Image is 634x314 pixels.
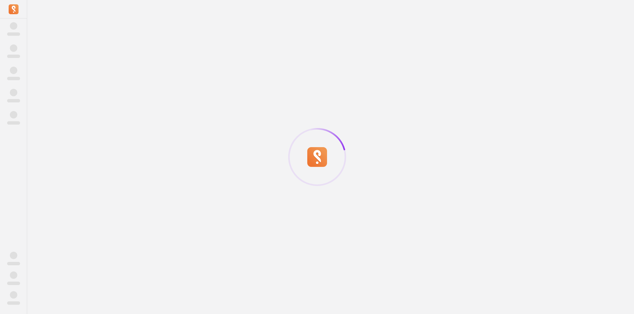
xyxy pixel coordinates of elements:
[7,99,20,102] span: ‌
[7,282,20,285] span: ‌
[10,89,17,96] span: ‌
[10,44,17,52] span: ‌
[7,32,20,36] span: ‌
[7,55,20,58] span: ‌
[10,111,17,118] span: ‌
[7,121,20,125] span: ‌
[10,67,17,74] span: ‌
[10,252,17,259] span: ‌
[7,301,20,305] span: ‌
[7,262,20,265] span: ‌
[10,271,17,279] span: ‌
[7,77,20,80] span: ‌
[10,291,17,299] span: ‌
[10,22,17,30] span: ‌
